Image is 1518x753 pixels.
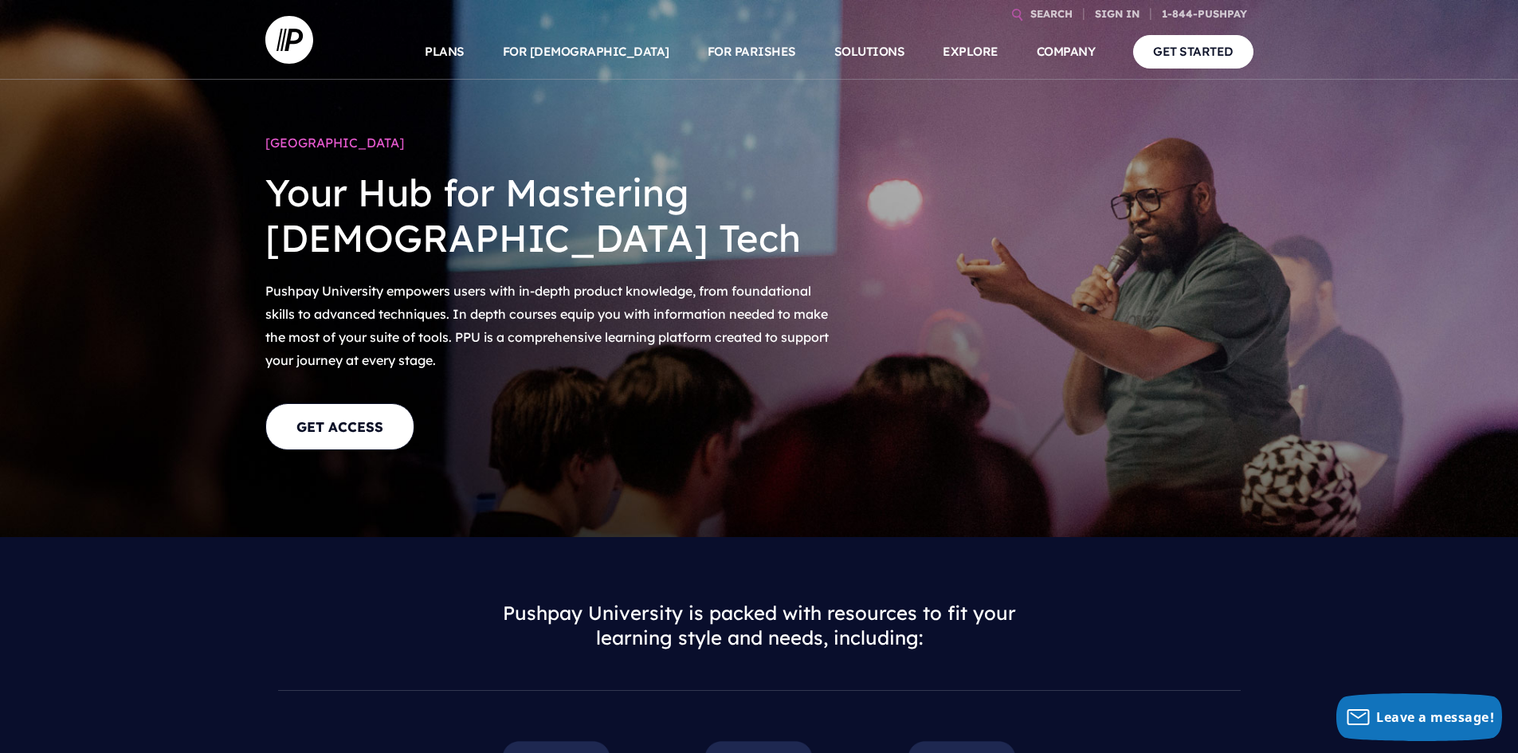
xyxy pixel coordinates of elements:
[503,24,669,80] a: FOR [DEMOGRAPHIC_DATA]
[708,24,796,80] a: FOR PARISHES
[943,24,998,80] a: EXPLORE
[1336,693,1502,741] button: Leave a message!
[265,403,414,450] a: GET ACCESS
[265,158,831,273] h2: Your Hub for Mastering [DEMOGRAPHIC_DATA] Tech
[265,127,831,158] h1: [GEOGRAPHIC_DATA]
[481,588,1038,663] h3: Pushpay University is packed with resources to fit your learning style and needs, including:
[834,24,905,80] a: SOLUTIONS
[1037,24,1096,80] a: COMPANY
[1376,708,1494,726] span: Leave a message!
[1133,35,1253,68] a: GET STARTED
[265,283,829,367] span: Pushpay University empowers users with in-depth product knowledge, from foundational skills to ad...
[425,24,465,80] a: PLANS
